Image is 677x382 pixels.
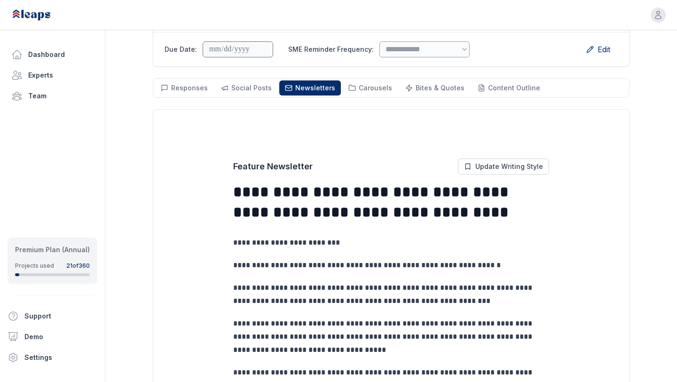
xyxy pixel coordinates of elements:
span: Bites & Quotes [416,84,464,92]
h4: Feature Newsletter [233,160,313,173]
div: Projects used [15,262,54,270]
a: Demo [4,327,101,346]
span: Edit [598,44,610,55]
span: Content Outline [488,84,540,92]
a: Team [8,87,97,105]
button: Content Outline [472,80,546,95]
label: Due Date: [165,45,197,54]
a: Settings [4,348,101,367]
button: Bites & Quotes [400,80,470,95]
button: Responses [155,80,213,95]
button: Carousels [343,80,398,95]
a: Dashboard [8,45,97,64]
img: Leaps [11,5,71,25]
label: SME Reminder Frequency: [288,45,374,54]
button: Newsletters [279,80,341,95]
span: Newsletters [295,84,335,92]
button: Social Posts [215,80,277,95]
button: Support [4,307,94,326]
span: Social Posts [231,84,272,92]
span: Carousels [359,84,392,92]
button: Update Writing Style [458,159,549,175]
a: Experts [8,66,97,85]
span: Responses [171,84,208,92]
button: Edit [579,40,618,59]
div: Premium Plan (Annual) [15,245,90,255]
div: 21 of 360 [66,262,90,270]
